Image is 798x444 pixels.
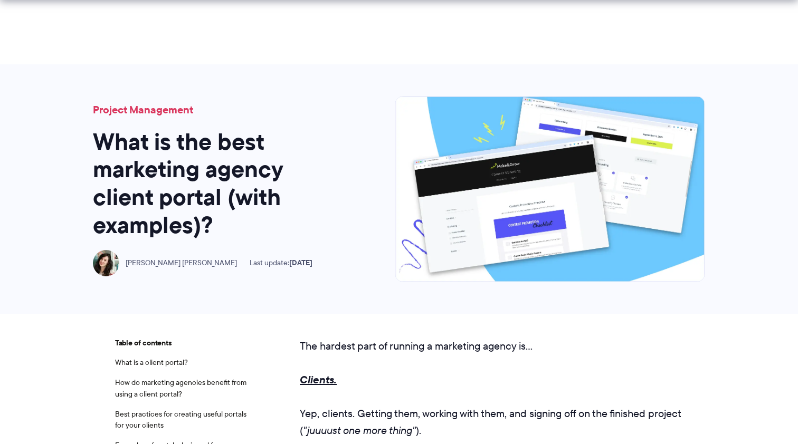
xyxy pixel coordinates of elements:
[126,258,237,267] span: [PERSON_NAME] [PERSON_NAME]
[300,372,337,388] strong: Clients.
[300,337,683,354] p: The hardest part of running a marketing agency is...
[115,357,188,368] a: What is a client portal?
[93,102,193,118] a: Project Management
[115,409,246,431] a: Best practices for creating useful portals for your clients
[93,128,346,239] h1: What is the best marketing agency client portal (with examples)?
[115,337,247,349] span: Table of contents
[289,257,312,268] time: [DATE]
[300,405,683,439] p: Yep, clients. Getting them, working with them, and signing off on the finished project ( ).
[250,258,312,267] span: Last update:
[115,377,246,399] a: How do marketing agencies benefit from using a client portal?
[303,423,416,438] em: "juuuust one more thing"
